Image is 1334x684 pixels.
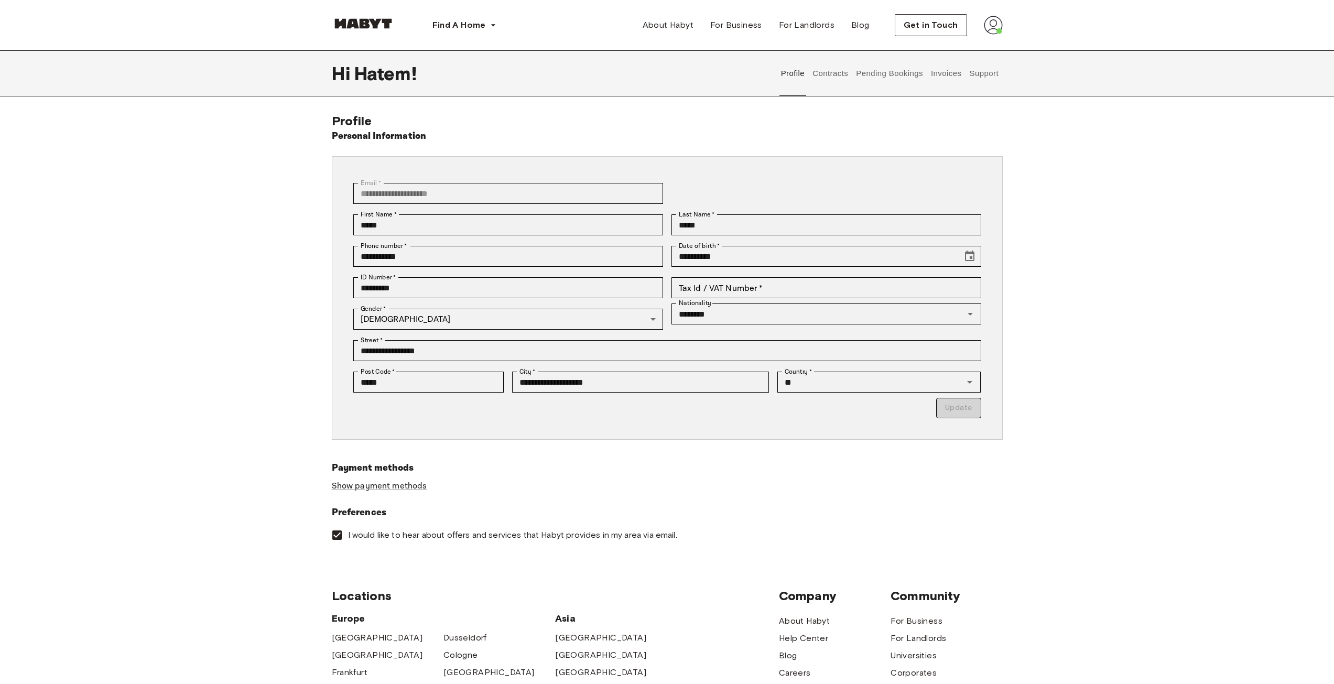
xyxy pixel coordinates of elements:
a: [GEOGRAPHIC_DATA] [555,632,646,644]
label: Post Code [361,367,395,376]
a: [GEOGRAPHIC_DATA] [332,649,423,661]
label: Street [361,335,383,345]
span: Blog [851,19,870,31]
img: Habyt [332,18,395,29]
span: For Landlords [779,19,834,31]
h6: Preferences [332,505,1003,520]
label: Country [785,367,812,376]
label: Date of birth [679,241,720,251]
a: Blog [779,649,797,662]
h6: Personal Information [332,129,427,144]
span: For Business [710,19,762,31]
a: About Habyt [779,615,830,627]
span: Asia [555,612,667,625]
a: Dusseldorf [443,632,487,644]
div: user profile tabs [777,50,1002,96]
button: Contracts [811,50,850,96]
span: Find A Home [432,19,486,31]
span: Company [779,588,891,604]
span: Europe [332,612,556,625]
a: [GEOGRAPHIC_DATA] [332,632,423,644]
a: Help Center [779,632,828,645]
span: Hatem ! [354,62,417,84]
button: Profile [779,50,806,96]
span: Community [891,588,1002,604]
img: avatar [984,16,1003,35]
div: [DEMOGRAPHIC_DATA] [353,309,663,330]
a: Cologne [443,649,478,661]
span: About Habyt [643,19,693,31]
a: About Habyt [634,15,702,36]
a: Careers [779,667,811,679]
button: Get in Touch [895,14,967,36]
a: For Business [702,15,771,36]
span: Profile [332,113,372,128]
span: I would like to hear about offers and services that Habyt provides in my area via email. [348,529,677,541]
label: Phone number [361,241,407,251]
a: Blog [843,15,878,36]
a: [GEOGRAPHIC_DATA] [555,649,646,661]
span: Get in Touch [904,19,958,31]
label: Email [361,178,381,188]
span: Hi [332,62,354,84]
label: Gender [361,304,386,313]
button: Pending Bookings [855,50,925,96]
label: First Name [361,210,397,219]
a: For Landlords [771,15,843,36]
button: Invoices [929,50,962,96]
a: Frankfurt [332,666,368,679]
label: Last Name [679,210,715,219]
button: Choose date, selected date is Sep 29, 1994 [959,246,980,267]
a: Universities [891,649,937,662]
h6: Payment methods [332,461,1003,475]
button: Find A Home [424,15,505,36]
a: [GEOGRAPHIC_DATA] [443,666,535,679]
div: You can't change your email address at the moment. Please reach out to customer support in case y... [353,183,663,204]
span: Locations [332,588,779,604]
button: Open [962,375,977,389]
a: For Business [891,615,942,627]
button: Support [968,50,1000,96]
a: Corporates [891,667,937,679]
a: Show payment methods [332,481,427,492]
a: [GEOGRAPHIC_DATA] [555,666,646,679]
a: For Landlords [891,632,946,645]
button: Open [963,307,978,321]
label: ID Number [361,273,396,282]
label: City [519,367,536,376]
label: Nationality [679,299,711,308]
